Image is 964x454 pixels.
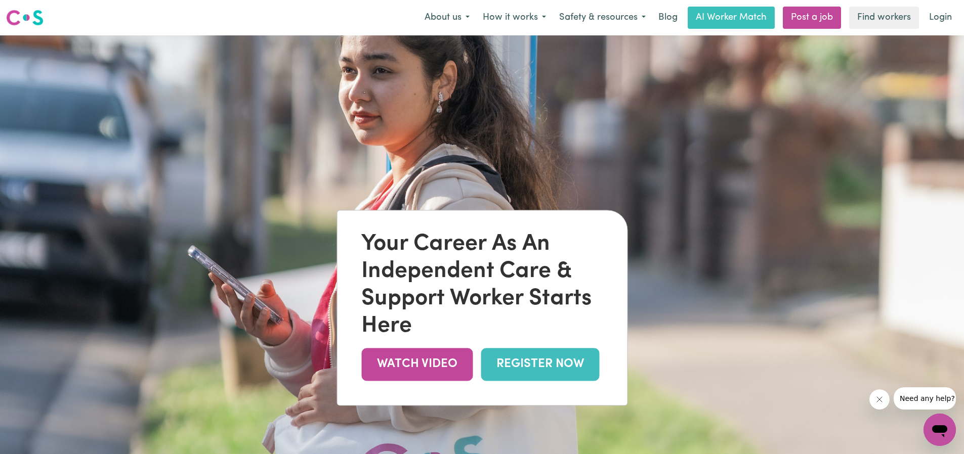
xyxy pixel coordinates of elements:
[361,348,473,381] a: WATCH VIDEO
[6,6,44,29] a: Careseekers logo
[894,387,956,410] iframe: Message from company
[476,7,553,28] button: How it works
[553,7,652,28] button: Safety & resources
[849,7,919,29] a: Find workers
[361,231,603,340] div: Your Career As An Independent Care & Support Worker Starts Here
[924,414,956,446] iframe: Button to launch messaging window
[6,9,44,27] img: Careseekers logo
[923,7,958,29] a: Login
[688,7,775,29] a: AI Worker Match
[652,7,684,29] a: Blog
[869,389,890,410] iframe: Close message
[481,348,599,381] a: REGISTER NOW
[783,7,841,29] a: Post a job
[418,7,476,28] button: About us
